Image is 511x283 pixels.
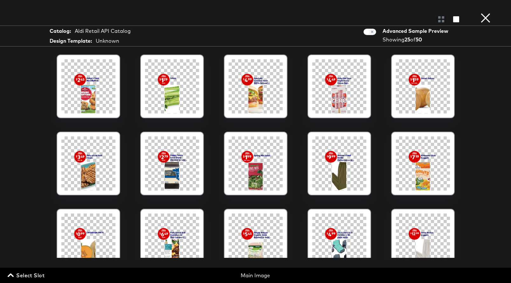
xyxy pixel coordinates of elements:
span: Select Slot [9,271,45,280]
div: Showing of [383,36,451,43]
strong: 50 [416,36,422,43]
div: Advanced Sample Preview [383,27,451,35]
div: Unknown [96,37,119,45]
strong: Catalog: [50,27,71,35]
div: Main Image [174,272,337,279]
strong: 25 [404,36,410,43]
button: Select Slot [6,271,47,280]
strong: Design Template: [50,37,92,45]
div: Aldi Retail API Catalog [75,27,131,35]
